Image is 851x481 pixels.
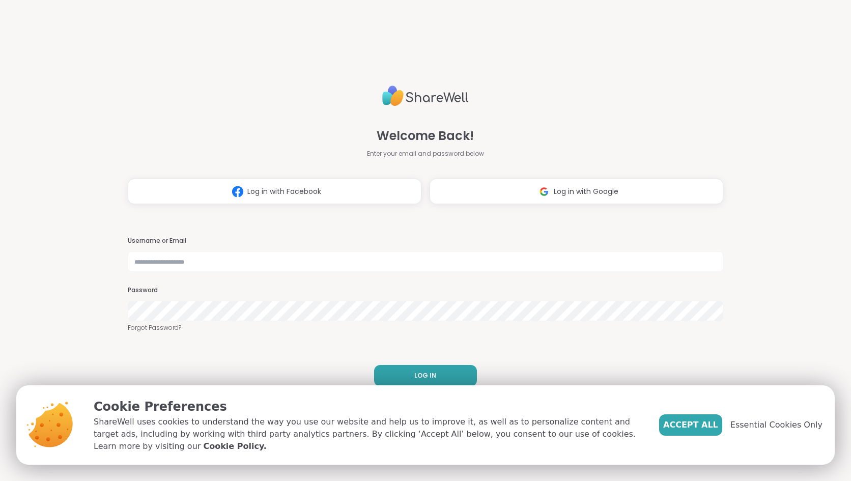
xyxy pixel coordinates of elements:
[382,81,469,110] img: ShareWell Logo
[554,186,618,197] span: Log in with Google
[430,179,723,204] button: Log in with Google
[663,419,718,431] span: Accept All
[128,286,723,295] h3: Password
[94,416,643,452] p: ShareWell uses cookies to understand the way you use our website and help us to improve it, as we...
[367,149,484,158] span: Enter your email and password below
[377,127,474,145] span: Welcome Back!
[534,182,554,201] img: ShareWell Logomark
[228,182,247,201] img: ShareWell Logomark
[128,179,421,204] button: Log in with Facebook
[94,398,643,416] p: Cookie Preferences
[128,323,723,332] a: Forgot Password?
[247,186,321,197] span: Log in with Facebook
[730,419,822,431] span: Essential Cookies Only
[414,371,436,380] span: LOG IN
[128,237,723,245] h3: Username or Email
[203,440,266,452] a: Cookie Policy.
[374,365,477,386] button: LOG IN
[659,414,722,436] button: Accept All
